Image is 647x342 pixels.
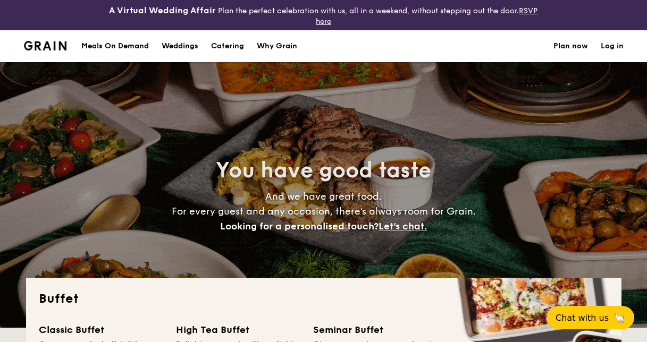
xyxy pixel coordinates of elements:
div: Seminar Buffet [313,322,438,337]
span: You have good taste [216,158,431,183]
span: 🦙 [613,312,626,324]
button: Chat with us🦙 [547,306,634,329]
img: Grain [24,41,67,50]
div: Classic Buffet [39,322,163,337]
a: Catering [205,30,250,62]
span: Let's chat. [379,220,427,232]
div: Why Grain [257,30,297,62]
span: Chat with us [556,313,609,323]
a: Meals On Demand [75,30,155,62]
a: Weddings [155,30,205,62]
h2: Buffet [39,290,609,307]
a: Why Grain [250,30,304,62]
div: Plan the perfect celebration with us, all in a weekend, without stepping out the door. [108,4,539,26]
div: Weddings [162,30,198,62]
h1: Catering [211,30,244,62]
h4: A Virtual Wedding Affair [109,4,216,17]
a: Logotype [24,41,67,50]
div: Meals On Demand [81,30,149,62]
span: Looking for a personalised touch? [220,220,379,232]
a: Plan now [553,30,588,62]
div: High Tea Buffet [176,322,300,337]
span: And we have great food. For every guest and any occasion, there’s always room for Grain. [172,191,476,232]
a: Log in [601,30,624,62]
